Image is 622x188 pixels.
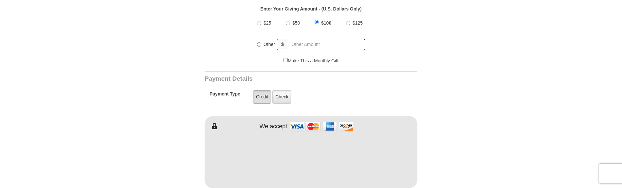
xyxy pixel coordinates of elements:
[277,39,288,50] span: $
[210,91,240,100] h5: Payment Type
[353,20,363,26] span: $125
[253,90,271,104] label: Credit
[260,6,361,11] strong: Enter Your Giving Amount - (U.S. Dollars Only)
[264,42,275,47] span: Other
[292,20,300,26] span: $50
[284,57,338,64] label: Make This a Monthly Gift
[284,58,288,62] input: Make This a Monthly Gift
[205,75,372,83] h3: Payment Details
[289,119,354,134] img: credit cards accepted
[264,20,271,26] span: $25
[260,123,287,130] h4: We accept
[321,20,331,26] span: $100
[288,39,365,50] input: Other Amount
[272,90,291,104] label: Check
